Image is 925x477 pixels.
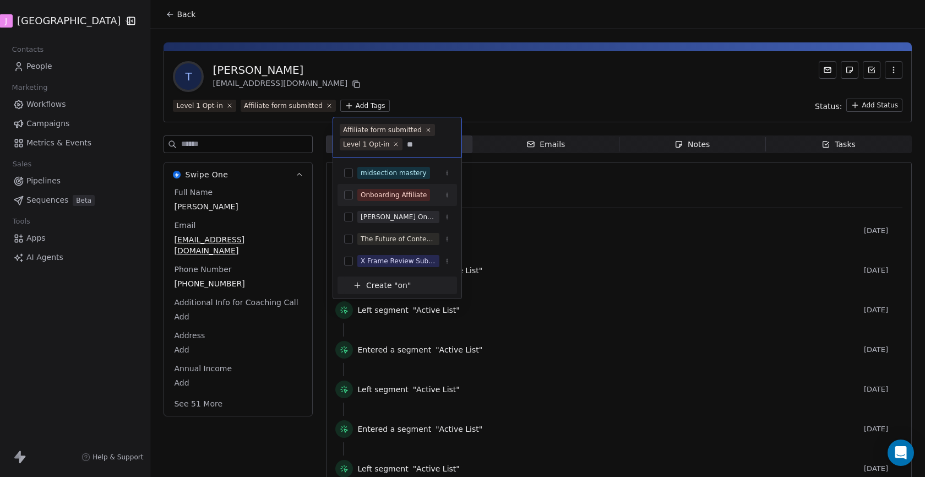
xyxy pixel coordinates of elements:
[344,277,450,294] button: Create "on"
[361,234,436,244] div: The Future of Contest Prep Lead
[343,139,389,149] div: Level 1 Opt-in
[366,280,398,291] span: Create "
[338,162,457,294] div: Suggestions
[343,125,422,135] div: Affiliate form submitted
[407,280,411,291] span: "
[398,280,407,291] span: on
[361,168,427,178] div: midsection mastery
[361,190,427,200] div: Onboarding Affiliate
[361,212,436,222] div: [PERSON_NAME] On-boarding Affiliate
[361,256,436,266] div: X Frame Review Submission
